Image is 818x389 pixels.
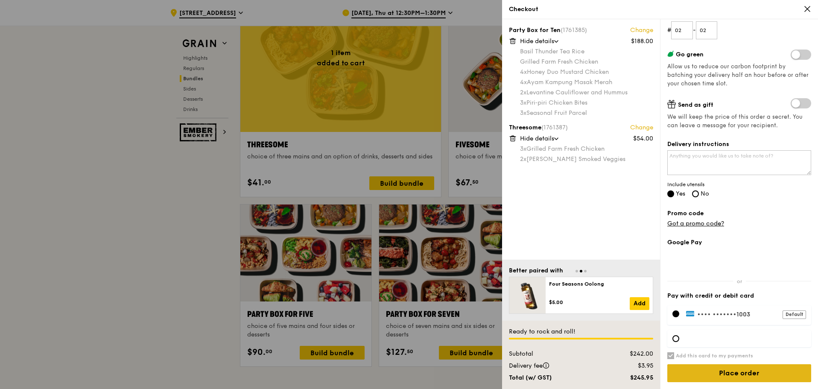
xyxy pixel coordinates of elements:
[667,190,674,197] input: Yes
[520,135,554,142] span: Hide details
[549,281,649,287] div: Four Seasons Oolong
[520,89,526,96] span: 2x
[667,292,811,300] label: Pay with credit or debit card
[549,299,630,306] div: $5.00
[667,140,811,149] label: Delivery instructions
[667,352,674,359] input: Add this card to my payments
[520,38,554,45] span: Hide details
[607,374,658,382] div: $245.95
[509,123,653,132] div: Threesome
[520,109,653,117] div: Seasonal Fruit Parcel
[509,266,563,275] div: Better paired with
[697,311,733,318] span: •••• ••••••
[520,78,653,87] div: Ayam Kampung Masak Merah
[667,21,811,39] form: # -
[692,190,699,197] input: No
[676,352,753,359] h6: Add this card to my payments
[667,113,811,130] span: We will keep the price of this order a secret. You can leave a message for your recipient.
[667,220,724,227] a: Got a promo code?
[520,109,526,117] span: 3x
[584,270,587,272] span: Go to slide 3
[667,238,811,247] label: Google Pay
[686,335,806,342] iframe: Secure card payment input frame
[633,135,653,143] div: $54.00
[520,68,527,76] span: 4x
[667,63,809,87] span: Allow us to reduce our carbon footprint by batching your delivery half an hour before or after yo...
[520,155,653,164] div: [PERSON_NAME] Smoked Veggies
[667,181,811,188] span: Include utensils
[686,310,695,316] img: Payment by AMEX
[667,209,811,218] label: Promo code
[561,26,587,34] span: (1761385)
[509,328,653,336] div: Ready to rock and roll!
[576,270,578,272] span: Go to slide 1
[504,350,607,358] div: Subtotal
[520,88,653,97] div: Levantine Cauliflower and Hummus
[701,190,709,197] span: No
[630,297,649,310] a: Add
[631,37,653,46] div: $188.00
[520,145,526,152] span: 3x
[520,145,653,153] div: Grilled Farm Fresh Chicken
[509,26,653,35] div: Party Box for Ten
[678,101,713,108] span: Send as gift
[520,99,526,106] span: 3x
[667,252,811,271] iframe: Secure payment button frame
[520,155,526,163] span: 2x
[541,124,568,131] span: (1761387)
[520,47,653,56] div: Basil Thunder Tea Rice
[676,190,685,197] span: Yes
[509,5,811,14] div: Checkout
[696,21,718,39] input: Unit
[504,374,607,382] div: Total (w/ GST)
[520,68,653,76] div: Honey Duo Mustard Chicken
[630,26,653,35] a: Change
[580,270,582,272] span: Go to slide 2
[607,350,658,358] div: $242.00
[783,310,806,319] div: Default
[504,362,607,370] div: Delivery fee
[520,79,527,86] span: 4x
[676,51,704,58] span: Go green
[607,362,658,370] div: $3.95
[686,310,806,318] label: •1003
[671,21,693,39] input: Floor
[520,58,653,66] div: Grilled Farm Fresh Chicken
[520,99,653,107] div: Piri‑piri Chicken Bites
[667,364,811,382] input: Place order
[630,123,653,132] a: Change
